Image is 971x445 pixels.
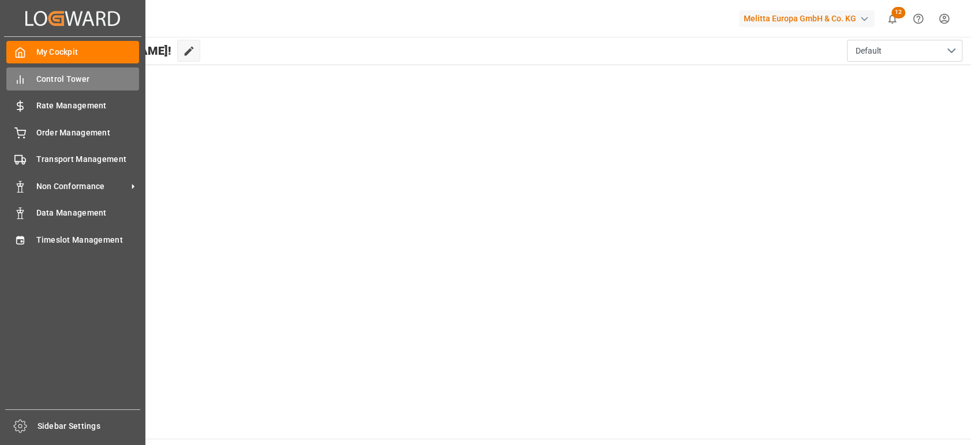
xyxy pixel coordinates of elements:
a: Order Management [6,121,139,144]
a: Rate Management [6,95,139,117]
button: Melitta Europa GmbH & Co. KG [739,7,879,29]
span: Control Tower [36,73,140,85]
span: Rate Management [36,100,140,112]
button: open menu [847,40,962,62]
span: 12 [891,7,905,18]
a: Control Tower [6,67,139,90]
span: Timeslot Management [36,234,140,246]
span: Data Management [36,207,140,219]
button: Help Center [905,6,931,32]
a: Data Management [6,202,139,224]
span: Order Management [36,127,140,139]
a: Timeslot Management [6,228,139,251]
a: My Cockpit [6,41,139,63]
span: Transport Management [36,153,140,165]
span: Default [856,45,882,57]
span: My Cockpit [36,46,140,58]
a: Transport Management [6,148,139,171]
button: show 12 new notifications [879,6,905,32]
span: Non Conformance [36,180,128,193]
span: Sidebar Settings [38,420,141,432]
div: Melitta Europa GmbH & Co. KG [739,10,875,27]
